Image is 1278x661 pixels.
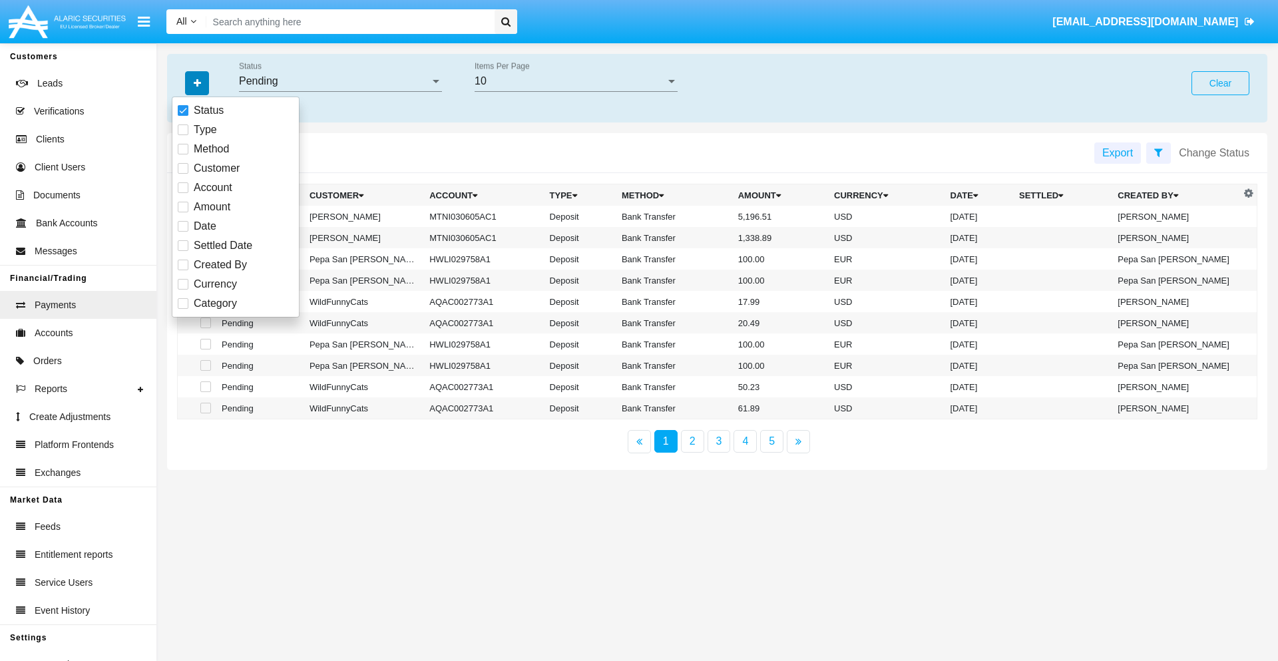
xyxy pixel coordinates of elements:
[616,397,733,419] td: Bank Transfer
[829,227,945,248] td: USD
[194,122,217,138] span: Type
[35,466,81,480] span: Exchanges
[304,206,424,227] td: [PERSON_NAME]
[424,333,544,355] td: HWLI029758A1
[239,75,278,87] span: Pending
[216,333,304,355] td: Pending
[194,218,216,234] span: Date
[166,15,206,29] a: All
[829,270,945,291] td: EUR
[304,291,424,312] td: WildFunnyCats
[194,141,229,157] span: Method
[1112,333,1240,355] td: Pepa San [PERSON_NAME]
[616,184,733,206] th: Method
[194,276,237,292] span: Currency
[33,188,81,202] span: Documents
[194,296,237,312] span: Category
[829,206,945,227] td: USD
[1171,142,1257,164] button: Change Status
[544,248,616,270] td: Deposit
[829,291,945,312] td: USD
[36,216,98,230] span: Bank Accounts
[1102,147,1133,158] span: Export
[733,227,829,248] td: 1,338.89
[304,312,424,333] td: WildFunnyCats
[733,184,829,206] th: Amount
[616,291,733,312] td: Bank Transfer
[1112,227,1240,248] td: [PERSON_NAME]
[544,184,616,206] th: Type
[304,397,424,419] td: WildFunnyCats
[544,355,616,376] td: Deposit
[1014,184,1112,206] th: Settled
[544,291,616,312] td: Deposit
[424,206,544,227] td: MTNI030605AC1
[1112,270,1240,291] td: Pepa San [PERSON_NAME]
[734,430,757,453] a: 4
[35,520,61,534] span: Feeds
[829,397,945,419] td: USD
[733,270,829,291] td: 100.00
[1112,312,1240,333] td: [PERSON_NAME]
[424,248,544,270] td: HWLI029758A1
[945,206,1014,227] td: [DATE]
[1112,355,1240,376] td: Pepa San [PERSON_NAME]
[544,312,616,333] td: Deposit
[733,248,829,270] td: 100.00
[733,376,829,397] td: 50.23
[34,105,84,118] span: Verifications
[33,354,62,368] span: Orders
[1112,206,1240,227] td: [PERSON_NAME]
[1112,376,1240,397] td: [PERSON_NAME]
[733,397,829,419] td: 61.89
[29,410,110,424] span: Create Adjustments
[681,430,704,453] a: 2
[733,355,829,376] td: 100.00
[304,355,424,376] td: Pepa San [PERSON_NAME]
[829,248,945,270] td: EUR
[304,333,424,355] td: Pepa San [PERSON_NAME]
[945,227,1014,248] td: [DATE]
[1052,16,1238,27] span: [EMAIL_ADDRESS][DOMAIN_NAME]
[945,355,1014,376] td: [DATE]
[616,355,733,376] td: Bank Transfer
[194,180,232,196] span: Account
[829,355,945,376] td: EUR
[36,132,65,146] span: Clients
[216,376,304,397] td: Pending
[760,430,783,453] a: 5
[544,270,616,291] td: Deposit
[1094,142,1141,164] button: Export
[176,16,187,27] span: All
[424,376,544,397] td: AQAC002773A1
[616,333,733,355] td: Bank Transfer
[304,376,424,397] td: WildFunnyCats
[304,227,424,248] td: [PERSON_NAME]
[424,270,544,291] td: HWLI029758A1
[945,333,1014,355] td: [DATE]
[35,244,77,258] span: Messages
[194,238,252,254] span: Settled Date
[35,576,93,590] span: Service Users
[216,397,304,419] td: Pending
[35,438,114,452] span: Platform Frontends
[424,397,544,419] td: AQAC002773A1
[544,397,616,419] td: Deposit
[945,184,1014,206] th: Date
[829,312,945,333] td: USD
[616,270,733,291] td: Bank Transfer
[1112,291,1240,312] td: [PERSON_NAME]
[733,291,829,312] td: 17.99
[945,291,1014,312] td: [DATE]
[945,270,1014,291] td: [DATE]
[945,248,1014,270] td: [DATE]
[35,604,90,618] span: Event History
[616,248,733,270] td: Bank Transfer
[216,312,304,333] td: Pending
[544,227,616,248] td: Deposit
[216,355,304,376] td: Pending
[304,184,424,206] th: Customer
[733,312,829,333] td: 20.49
[544,376,616,397] td: Deposit
[35,382,67,396] span: Reports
